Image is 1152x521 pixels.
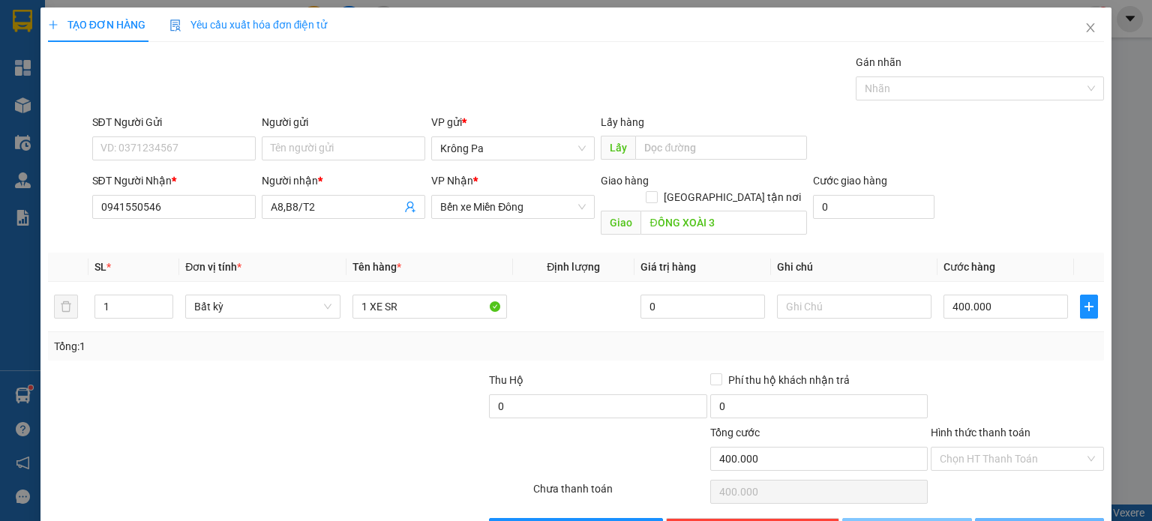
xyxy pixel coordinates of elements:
[601,211,640,235] span: Giao
[440,196,586,218] span: Bến xe Miền Đông
[658,189,807,205] span: [GEOGRAPHIC_DATA] tận nơi
[640,211,807,235] input: Dọc đường
[943,261,995,273] span: Cước hàng
[1081,301,1097,313] span: plus
[813,175,887,187] label: Cước giao hàng
[1080,295,1098,319] button: plus
[931,427,1030,439] label: Hình thức thanh toán
[54,295,78,319] button: delete
[169,19,181,31] img: icon
[601,136,635,160] span: Lấy
[431,175,473,187] span: VP Nhận
[771,253,937,282] th: Ghi chú
[640,261,696,273] span: Giá trị hàng
[404,201,416,213] span: user-add
[134,40,189,52] span: [DATE] 14:12
[185,261,241,273] span: Đơn vị tính
[48,19,145,31] span: TẠO ĐƠN HÀNG
[547,261,600,273] span: Định lượng
[1084,22,1096,34] span: close
[813,195,934,219] input: Cước giao hàng
[856,56,901,68] label: Gán nhãn
[710,427,760,439] span: Tổng cước
[601,116,644,128] span: Lấy hàng
[635,136,807,160] input: Dọc đường
[352,295,507,319] input: VD: Bàn, Ghế
[134,103,203,130] span: 1 KIỆN
[38,10,100,33] b: Cô Hai
[352,261,401,273] span: Tên hàng
[48,19,58,30] span: plus
[431,114,595,130] div: VP gửi
[262,114,425,130] div: Người gửi
[601,175,649,187] span: Giao hàng
[262,172,425,189] div: Người nhận
[440,137,586,160] span: Krông Pa
[7,46,82,70] h2: MI9PRIMI
[134,82,198,100] span: Krông Pa
[1069,7,1111,49] button: Close
[532,481,708,507] div: Chưa thanh toán
[777,295,931,319] input: Ghi Chú
[54,338,445,355] div: Tổng: 1
[169,19,328,31] span: Yêu cầu xuất hóa đơn điện tử
[92,172,256,189] div: SĐT Người Nhận
[134,57,163,75] span: Gửi:
[194,295,331,318] span: Bất kỳ
[92,114,256,130] div: SĐT Người Gửi
[722,372,856,388] span: Phí thu hộ khách nhận trả
[489,374,523,386] span: Thu Hộ
[640,295,765,319] input: 0
[94,261,106,273] span: SL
